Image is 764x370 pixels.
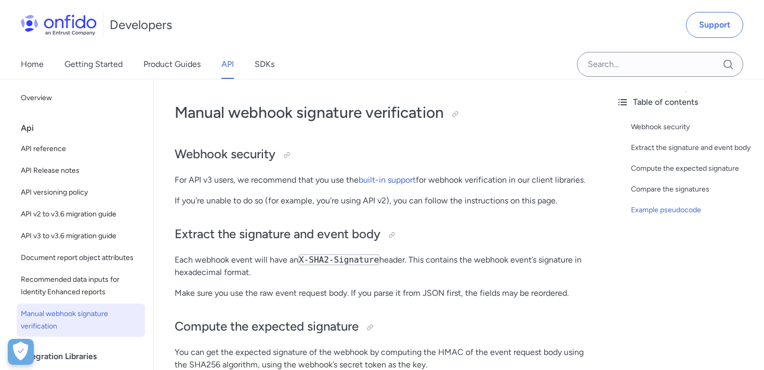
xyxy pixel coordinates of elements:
[143,50,201,79] a: Product Guides
[21,186,141,199] span: API versioning policy
[577,52,743,77] input: Onfido search input field
[110,17,172,33] h1: Developers
[631,204,756,216] a: Example pseudocode
[17,160,145,181] a: API Release notes
[175,254,587,279] p: Each webhook event will have an header. This contains the webhook event’s signature in hexadecima...
[631,183,756,196] a: Compare the signatures
[175,195,587,207] p: If you're unable to do so (for example, you're using API v2), you can follow the instructions on ...
[21,230,141,242] span: API v3 to v3.6 migration guide
[686,12,743,38] a: Support
[21,273,141,298] span: Recommended data inputs for Identity Enhanced reports
[175,102,587,123] h1: Manual webhook signature verification
[17,139,145,159] a: API reference
[631,121,756,133] a: Webhook security
[359,175,416,185] a: built-in support
[17,304,145,337] a: Manual webhook signature verification
[21,143,141,155] span: API reference
[175,318,587,336] h2: Compute the expected signature
[17,88,145,108] a: Overview
[21,92,141,104] span: Overview
[21,346,149,367] div: Integration Libraries
[21,15,97,35] img: Onfido Logo
[64,50,123,79] a: Getting Started
[17,204,145,225] a: API v2 to v3.6 migration guide
[255,50,274,79] a: SDKs
[8,339,34,365] button: Open Preferences
[298,254,379,265] code: X-SHA2-Signature
[17,248,145,268] a: Document report object attributes
[21,50,44,79] a: Home
[21,165,141,177] span: API Release notes
[17,182,145,203] a: API versioning policy
[631,162,756,175] a: Compute the expected signature
[21,308,141,333] span: Manual webhook signature verification
[17,226,145,246] a: API v3 to v3.6 migration guide
[17,269,145,303] a: Recommended data inputs for Identity Enhanced reports
[175,174,587,186] p: For API v3 users, we recommend that you use the for webhook verification in our client libraries.
[175,146,587,163] h2: Webhook security
[21,252,141,264] span: Document report object attributes
[21,118,149,139] div: Api
[175,287,587,299] p: Make sure you use the raw event request body. If you parse it from JSON first, the fields may be ...
[8,339,34,365] div: Cookie Preferences
[21,208,141,221] span: API v2 to v3.6 migration guide
[631,142,756,154] a: Extract the signature and event body
[616,96,756,108] div: Table of contents
[175,226,587,243] h2: Extract the signature and event body
[221,50,234,79] a: API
